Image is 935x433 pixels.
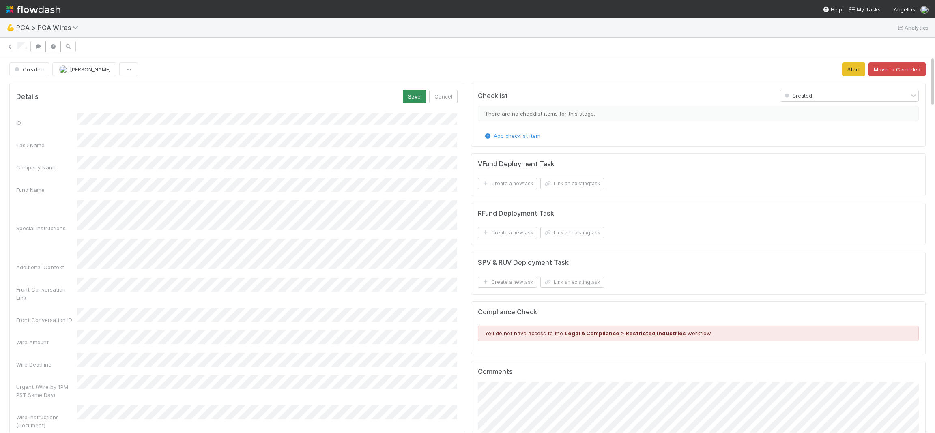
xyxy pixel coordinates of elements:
h5: RFund Deployment Task [478,210,554,218]
a: Add checklist item [484,133,540,139]
button: Save [403,90,426,103]
button: Link an existingtask [540,277,604,288]
span: Created [783,93,812,99]
div: Company Name [16,163,77,171]
img: avatar_55b415e2-df6a-4422-95b4-4512075a58f2.png [59,65,67,73]
div: Urgent (Wire by 1PM PST Same Day) [16,383,77,399]
h5: Details [16,93,39,101]
div: Wire Deadline [16,360,77,369]
h5: SPV & RUV Deployment Task [478,259,569,267]
h5: VFund Deployment Task [478,160,555,168]
button: Link an existingtask [540,178,604,189]
div: You do not have access to the workflow. [478,326,919,341]
div: Front Conversation ID [16,316,77,324]
button: Create a newtask [478,277,537,288]
span: Created [13,66,44,73]
span: [PERSON_NAME] [70,66,111,73]
a: My Tasks [849,5,881,13]
div: Help [823,5,842,13]
span: AngelList [894,6,917,13]
img: avatar_2bce2475-05ee-46d3-9413-d3901f5fa03f.png [920,6,929,14]
div: Additional Context [16,263,77,271]
div: Fund Name [16,186,77,194]
button: Link an existingtask [540,227,604,238]
div: Special Instructions [16,224,77,232]
span: PCA > PCA Wires [16,24,82,32]
a: Analytics [896,23,929,32]
button: Created [9,62,49,76]
button: Cancel [429,90,458,103]
h5: Compliance Check [478,308,919,316]
button: Move to Canceled [868,62,926,76]
h5: Comments [478,368,919,376]
button: Create a newtask [478,227,537,238]
span: My Tasks [849,6,881,13]
div: There are no checklist items for this stage. [478,106,919,121]
h5: Checklist [478,92,508,100]
div: Front Conversation Link [16,285,77,302]
button: Create a newtask [478,178,537,189]
img: logo-inverted-e16ddd16eac7371096b0.svg [6,2,60,16]
div: ID [16,119,77,127]
div: Task Name [16,141,77,149]
span: 💪 [6,24,15,31]
a: Legal & Compliance > Restricted Industries [565,330,686,337]
div: Wire Instructions (Document) [16,413,77,429]
button: [PERSON_NAME] [52,62,116,76]
button: Start [842,62,865,76]
div: Wire Amount [16,338,77,346]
